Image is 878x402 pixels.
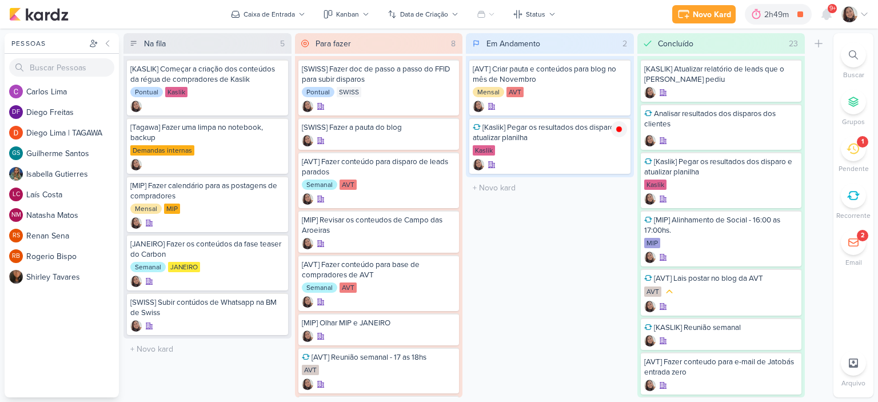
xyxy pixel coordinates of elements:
[26,148,119,160] div: G u i l h e r m e S a n t o s
[839,164,869,174] p: Pendente
[841,378,865,388] p: Arquivo
[302,296,313,308] img: Sharlene Khoury
[165,87,187,97] div: Kaslik
[446,38,460,50] div: 8
[9,229,23,242] div: Renan Sena
[302,135,313,146] img: Sharlene Khoury
[302,296,313,308] div: Criador(a): Sharlene Khoury
[644,109,799,129] div: Analisar resultados dos disparos dos clientes
[130,239,285,260] div: [JANEIRO] Fazer os conteúdos da fase teaser do Carbon
[468,180,632,196] input: + Novo kard
[302,135,313,146] div: Criador(a): Sharlene Khoury
[644,180,667,190] div: Kaslik
[26,230,119,242] div: R e n a n S e n a
[473,145,495,156] div: Kaslik
[26,106,119,118] div: D i e g o F r e i t a s
[302,352,456,363] div: [AVT] Reunião semanal - 17 as 18hs
[302,318,456,328] div: [MIP] Olhar MIP e JANEIRO
[9,7,69,21] img: kardz.app
[618,38,632,50] div: 2
[130,320,142,332] div: Criador(a): Sharlene Khoury
[693,9,731,21] div: Novo Kard
[302,87,334,97] div: Pontual
[26,189,119,201] div: L a í s C o s t a
[644,252,656,263] div: Criador(a): Sharlene Khoury
[302,64,456,85] div: [SWISS] Fazer doc de passo a passo do FFID para subir disparos
[302,122,456,133] div: [SWISS] Fazer a pauta do blog
[302,180,337,190] div: Semanal
[644,238,660,248] div: MIP
[130,87,163,97] div: Pontual
[130,217,142,229] img: Sharlene Khoury
[130,101,142,112] img: Sharlene Khoury
[672,5,736,23] button: Novo Kard
[644,87,656,98] img: Sharlene Khoury
[302,260,456,280] div: [AVT] Fazer conteúdo para base de compradores de AVT
[644,193,656,205] img: Sharlene Khoury
[506,87,524,97] div: AVT
[9,146,23,160] div: Guilherme Santos
[845,257,862,268] p: Email
[9,58,114,77] input: Buscar Pessoas
[644,87,656,98] div: Criador(a): Sharlene Khoury
[664,286,675,297] div: Prioridade Média
[644,323,799,333] div: [KASLIK] Reunião semanal
[9,249,23,263] div: Rogerio Bispo
[611,121,627,137] img: tracking
[644,252,656,263] img: Sharlene Khoury
[9,38,87,49] div: Pessoas
[302,215,456,236] div: [MIP] Revisar os conteudos de Campo das Aroeiras
[644,301,656,312] div: Criador(a): Sharlene Khoury
[473,64,627,85] div: [AVT] Criar pauta e conteúdos para blog no mês de Novembro
[644,135,656,146] img: Sharlene Khoury
[26,86,119,98] div: C a r l o s L i m a
[302,282,337,293] div: Semanal
[644,215,799,236] div: [MIP] Alinhamento de Social - 16:00 as 17:00hs.
[340,282,357,293] div: AVT
[9,167,23,181] img: Isabella Gutierres
[130,64,285,85] div: [KASLIK] Começar a criação dos conteúdos da régua de compradores de Kaslik
[644,380,656,391] img: Sharlene Khoury
[340,180,357,190] div: AVT
[11,212,21,218] p: NM
[9,208,23,222] div: Natasha Matos
[26,250,119,262] div: R o g e r i o B i s p o
[26,271,119,283] div: S h i r l e y T a v a r e s
[861,231,864,240] div: 2
[26,168,119,180] div: I s a b e l l a G u t i e r r e s
[26,127,119,139] div: D i e g o L i m a | T A G A W A
[12,253,20,260] p: RB
[13,192,20,198] p: LC
[644,64,799,85] div: [KASLIK] Atualizar relatório de leads que o Otávio pediu
[861,137,864,146] div: 1
[302,193,313,205] div: Criador(a): Sharlene Khoury
[130,159,142,170] div: Criador(a): Sharlene Khoury
[130,159,142,170] img: Sharlene Khoury
[12,150,20,157] p: GS
[473,159,484,170] div: Criador(a): Sharlene Khoury
[843,70,864,80] p: Buscar
[644,335,656,347] div: Criador(a): Sharlene Khoury
[126,341,289,357] input: + Novo kard
[302,193,313,205] img: Sharlene Khoury
[644,357,799,377] div: [AVT] Fazer conteudo para e-mail de Jatobás entrada zero
[841,6,857,22] img: Sharlene Khoury
[130,262,166,272] div: Semanal
[13,233,20,239] p: RS
[130,204,162,214] div: Mensal
[130,217,142,229] div: Criador(a): Sharlene Khoury
[764,9,792,21] div: 2h49m
[302,101,313,112] div: Criador(a): Sharlene Khoury
[784,38,803,50] div: 23
[168,262,200,272] div: JANEIRO
[842,117,865,127] p: Grupos
[473,87,504,97] div: Mensal
[130,276,142,287] img: Sharlene Khoury
[302,101,313,112] img: Sharlene Khoury
[130,297,285,318] div: [SWISS] Subir contúdos de Whatsapp na BM de Swiss
[644,380,656,391] div: Criador(a): Sharlene Khoury
[836,210,871,221] p: Recorrente
[164,204,180,214] div: MIP
[473,159,484,170] img: Sharlene Khoury
[9,85,23,98] img: Carlos Lima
